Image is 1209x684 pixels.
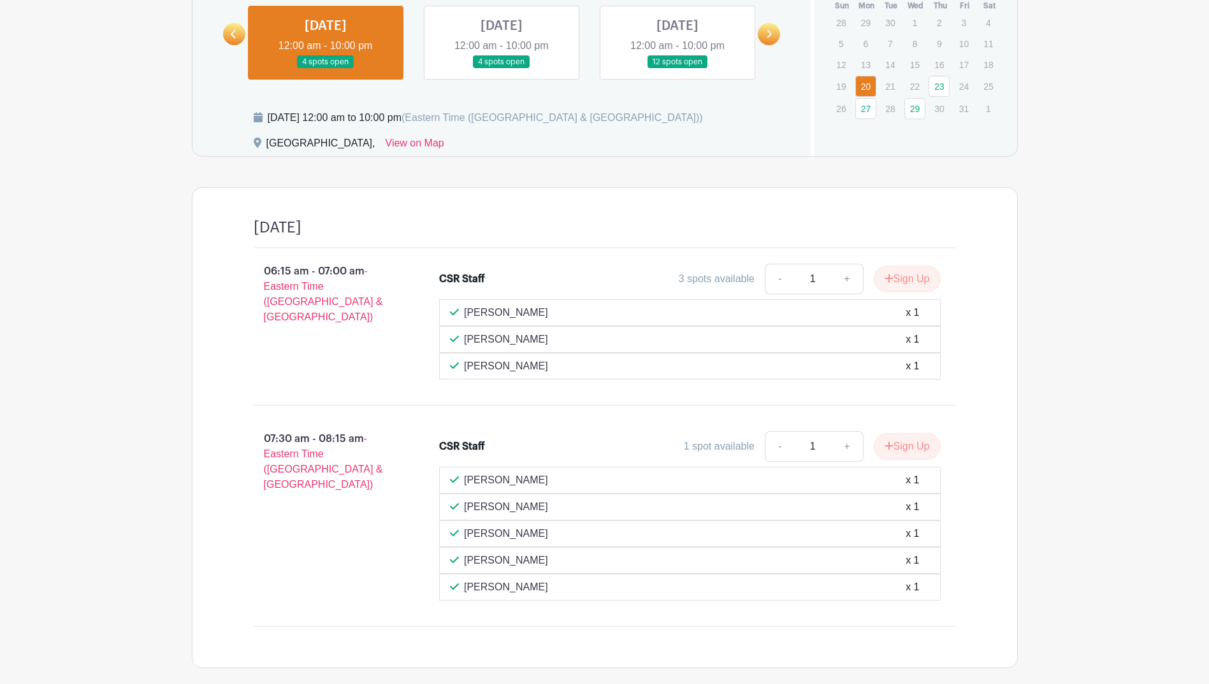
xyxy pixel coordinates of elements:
[439,271,485,287] div: CSR Staff
[906,473,919,488] div: x 1
[464,580,548,595] p: [PERSON_NAME]
[906,359,919,374] div: x 1
[874,433,941,460] button: Sign Up
[904,98,925,119] a: 29
[929,55,950,75] p: 16
[953,99,974,118] p: 31
[978,13,999,32] p: 4
[953,13,974,32] p: 3
[880,13,901,32] p: 30
[464,526,548,541] p: [PERSON_NAME]
[880,76,901,96] p: 21
[880,34,901,53] p: 7
[464,499,548,515] p: [PERSON_NAME]
[464,305,548,320] p: [PERSON_NAME]
[264,433,383,490] span: - Eastern Time ([GEOGRAPHIC_DATA] & [GEOGRAPHIC_DATA])
[831,264,863,294] a: +
[464,473,548,488] p: [PERSON_NAME]
[765,264,794,294] a: -
[233,426,419,497] p: 07:30 am - 08:15 am
[679,271,755,287] div: 3 spots available
[264,266,383,322] span: - Eastern Time ([GEOGRAPHIC_DATA] & [GEOGRAPHIC_DATA])
[831,431,863,462] a: +
[830,76,851,96] p: 19
[953,55,974,75] p: 17
[266,136,375,156] div: [GEOGRAPHIC_DATA],
[386,136,444,156] a: View on Map
[855,76,876,97] a: 20
[830,99,851,118] p: 26
[855,34,876,53] p: 6
[684,439,755,454] div: 1 spot available
[978,55,999,75] p: 18
[929,99,950,118] p: 30
[953,34,974,53] p: 10
[978,76,999,96] p: 25
[402,112,703,123] span: (Eastern Time ([GEOGRAPHIC_DATA] & [GEOGRAPHIC_DATA]))
[254,218,301,237] h4: [DATE]
[906,305,919,320] div: x 1
[830,55,851,75] p: 12
[765,431,794,462] a: -
[904,34,925,53] p: 8
[978,99,999,118] p: 1
[904,55,925,75] p: 15
[953,76,974,96] p: 24
[830,34,851,53] p: 5
[906,553,919,568] div: x 1
[464,359,548,374] p: [PERSON_NAME]
[880,99,901,118] p: 28
[464,332,548,347] p: [PERSON_NAME]
[874,266,941,292] button: Sign Up
[855,13,876,32] p: 29
[268,110,703,125] div: [DATE] 12:00 am to 10:00 pm
[906,332,919,347] div: x 1
[830,13,851,32] p: 28
[929,34,950,53] p: 9
[929,13,950,32] p: 2
[880,55,901,75] p: 14
[464,553,548,568] p: [PERSON_NAME]
[906,499,919,515] div: x 1
[929,76,950,97] a: 23
[233,259,419,330] p: 06:15 am - 07:00 am
[978,34,999,53] p: 11
[855,98,876,119] a: 27
[855,55,876,75] p: 13
[906,526,919,541] div: x 1
[904,13,925,32] p: 1
[904,76,925,96] p: 22
[439,439,485,454] div: CSR Staff
[906,580,919,595] div: x 1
